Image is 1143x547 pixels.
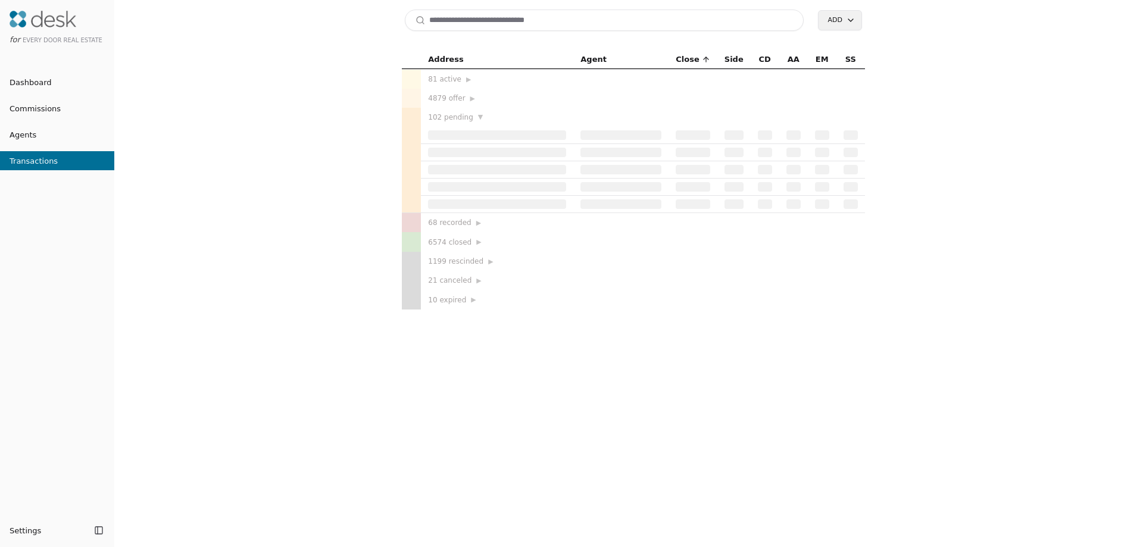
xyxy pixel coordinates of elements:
[428,255,566,267] div: 1199 rescinded
[428,236,566,248] div: 6574 closed
[428,92,566,104] div: 4879 offer
[470,93,475,104] span: ▶
[466,74,471,85] span: ▶
[724,53,744,66] span: Side
[580,53,607,66] span: Agent
[10,11,76,27] img: Desk
[476,218,481,229] span: ▶
[10,35,20,44] span: for
[476,276,481,286] span: ▶
[428,111,473,123] span: 102 pending
[428,217,566,229] div: 68 recorded
[428,293,566,305] div: 10 expired
[5,521,90,540] button: Settings
[476,237,481,248] span: ▶
[428,274,566,286] div: 21 canceled
[818,10,862,30] button: Add
[845,53,856,66] span: SS
[488,257,493,267] span: ▶
[428,53,463,66] span: Address
[10,524,41,537] span: Settings
[759,53,771,66] span: CD
[676,53,699,66] span: Close
[816,53,829,66] span: EM
[428,73,566,85] div: 81 active
[788,53,800,66] span: AA
[478,112,483,123] span: ▼
[471,295,476,305] span: ▶
[23,37,102,43] span: Every Door Real Estate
